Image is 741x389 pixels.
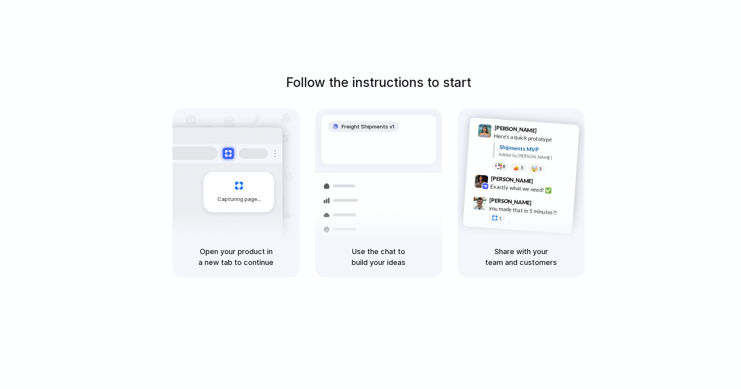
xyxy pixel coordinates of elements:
div: Added by [PERSON_NAME] [499,151,573,163]
span: 9:47 AM [534,199,551,209]
span: [PERSON_NAME] [494,123,537,135]
span: 8 [503,164,505,168]
h5: Open your product in a new tab to continue [182,246,290,268]
div: Here's a quick prototype [494,131,574,145]
span: 9:42 AM [536,178,552,187]
div: 🤯 [531,166,538,172]
div: you made that in 5 minutes?! [488,204,569,217]
span: [PERSON_NAME] [489,195,532,207]
span: 3 [539,167,542,171]
span: 9:41 AM [539,127,556,137]
span: Freight Shipments v1 [342,123,394,131]
h1: Follow the instructions to start [286,73,471,92]
span: [PERSON_NAME] [491,174,533,185]
span: 5 [521,165,524,170]
span: 1 [499,216,502,221]
h5: Share with your team and customers [467,246,575,268]
h5: Use the chat to build your ideas [325,246,433,268]
div: Shipments MVP [499,143,573,156]
div: Exactly what we need! ✅ [490,182,571,196]
span: Capturing page [217,195,262,203]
